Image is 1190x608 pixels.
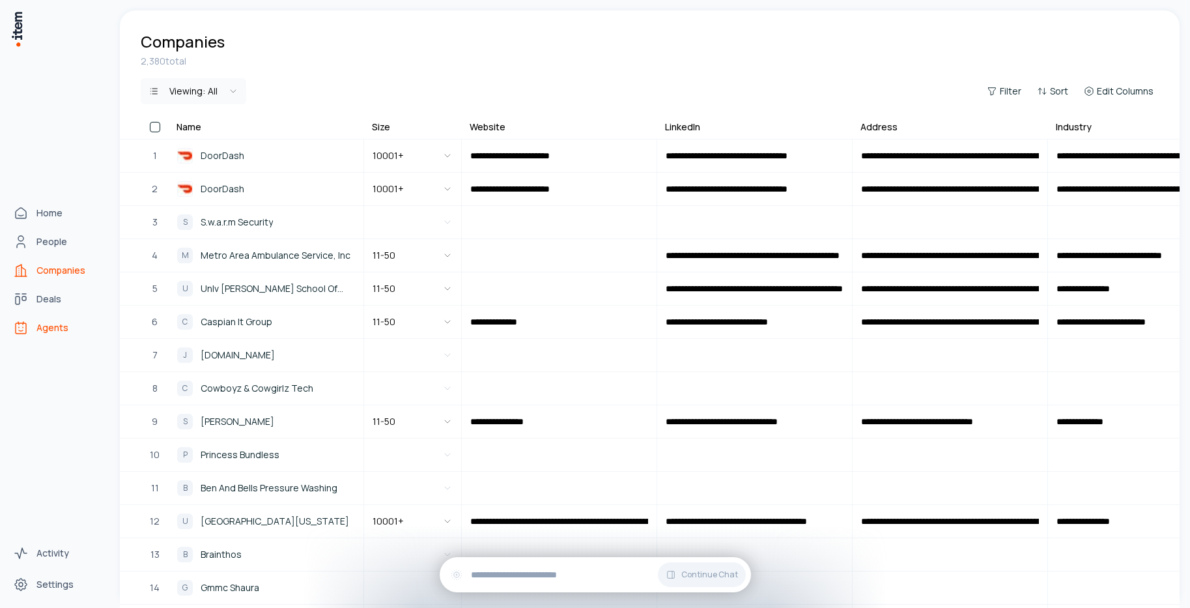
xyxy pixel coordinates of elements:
div: U [177,281,193,297]
span: Edit Columns [1097,85,1154,98]
span: Ben And Bells Pressure Washing [201,481,337,495]
img: DoorDash [177,181,193,197]
a: CCaspian It Group [169,306,363,338]
a: Companies [8,257,107,283]
span: 5 [152,282,158,296]
span: Activity [36,547,69,560]
span: 12 [150,514,160,528]
div: Name [177,121,201,134]
button: Sort [1032,82,1073,100]
div: C [177,314,193,330]
span: Unlv [PERSON_NAME] School Of Journalism And Media Studies [201,282,355,296]
span: DoorDash [201,182,244,196]
span: 4 [152,248,158,263]
span: Princess Bundless [201,448,279,462]
a: Home [8,200,107,226]
div: G [177,580,193,596]
div: Industry [1056,121,1092,134]
span: Companies [36,264,85,277]
a: J[DOMAIN_NAME] [169,340,363,371]
div: M [177,248,193,263]
img: DoorDash [177,148,193,164]
div: U [177,514,193,529]
div: S [177,414,193,429]
span: Sort [1050,85,1068,98]
span: Gmmc Shaura [201,581,259,595]
div: Size [372,121,390,134]
div: Viewing: [169,85,218,98]
a: SS.w.a.r.m Security [169,207,363,238]
a: PPrincess Bundless [169,439,363,470]
a: U[GEOGRAPHIC_DATA][US_STATE] [169,506,363,537]
button: Filter [982,82,1027,100]
a: CCowboyz & Cowgirlz Tech [169,373,363,404]
span: 10 [150,448,160,462]
a: People [8,229,107,255]
a: Deals [8,286,107,312]
span: 13 [150,547,160,562]
a: Agents [8,315,107,341]
a: S[PERSON_NAME] [169,406,363,437]
span: Cowboyz & Cowgirlz Tech [201,381,313,396]
span: 7 [152,348,158,362]
a: DoorDashDoorDash [169,140,363,171]
span: Filter [1000,85,1021,98]
span: DoorDash [201,149,244,163]
h1: Companies [141,31,225,52]
span: 3 [152,215,158,229]
div: Address [860,121,898,134]
span: 8 [152,381,158,396]
div: C [177,381,193,396]
div: P [177,447,193,463]
a: MMetro Area Ambulance Service, Inc [169,240,363,271]
span: [DOMAIN_NAME] [201,348,275,362]
a: Activity [8,540,107,566]
div: Continue Chat [440,557,751,592]
a: Settings [8,572,107,598]
span: 2 [152,182,158,196]
span: Continue Chat [681,570,738,580]
a: BBrainthos [169,539,363,570]
div: LinkedIn [665,121,700,134]
div: B [177,480,193,496]
a: BBen And Bells Pressure Washing [169,472,363,504]
span: 11 [151,481,159,495]
span: People [36,235,67,248]
div: B [177,547,193,562]
span: 6 [152,315,158,329]
span: Home [36,207,63,220]
span: Brainthos [201,547,242,562]
div: Website [470,121,505,134]
div: S [177,214,193,230]
span: 9 [152,414,158,429]
span: Settings [36,578,74,591]
button: Continue Chat [658,562,746,587]
img: Item Brain Logo [10,10,23,48]
span: [GEOGRAPHIC_DATA][US_STATE] [201,514,349,528]
span: 1 [153,149,157,163]
div: J [177,347,193,363]
div: 2,380 total [141,55,1159,68]
a: GGmmc Shaura [169,572,363,603]
span: Deals [36,293,61,306]
span: S.w.a.r.m Security [201,215,273,229]
a: UUnlv [PERSON_NAME] School Of Journalism And Media Studies [169,273,363,304]
button: Edit Columns [1079,82,1159,100]
span: Agents [36,321,68,334]
span: [PERSON_NAME] [201,414,274,429]
a: DoorDashDoorDash [169,173,363,205]
span: Caspian It Group [201,315,272,329]
span: Metro Area Ambulance Service, Inc [201,248,350,263]
span: 14 [150,581,160,595]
